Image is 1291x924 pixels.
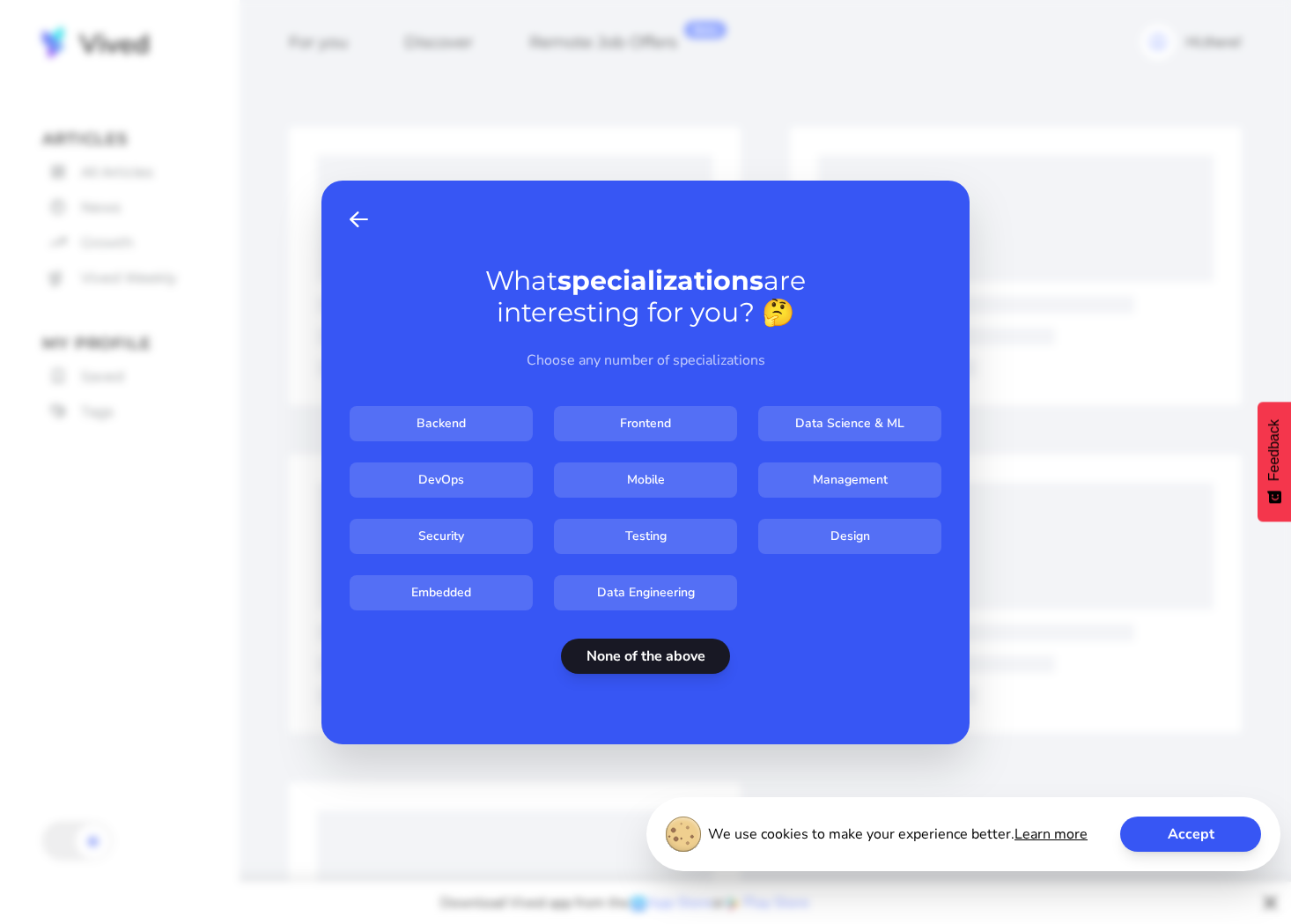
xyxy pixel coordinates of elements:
[1266,419,1281,481] span: Feedback
[708,824,1014,845] span: We use cookies to make your experience better.
[554,462,737,498] input: Mobile
[1014,824,1088,845] a: Learn more
[497,296,794,329] span: interesting for you? 🤔
[586,646,705,667] span: None of the above
[764,264,806,297] span: are
[1120,817,1261,852] button: Accept
[554,575,737,610] input: Data Engineering
[561,639,730,674] button: None of the above
[350,462,533,498] input: DevOps
[554,519,737,554] input: Testing
[554,406,737,441] input: Frontend
[1168,824,1214,845] span: Accept
[758,462,941,498] input: Management
[343,202,375,237] button: Back
[557,264,764,297] span: specializations
[758,406,941,441] input: Data Science & ML
[1014,824,1088,844] span: Learn more
[350,406,533,441] input: Backend
[527,351,765,370] span: Choose any number of specializations
[1258,402,1291,521] button: Feedback - Show survey
[350,575,533,610] input: Embedded
[485,264,557,297] span: What
[350,519,533,554] input: Security
[758,519,941,554] input: Design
